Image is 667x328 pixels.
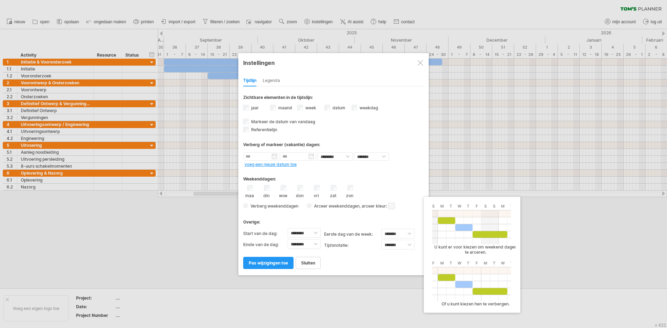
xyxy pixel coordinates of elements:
div: Tijdlijn [243,75,256,86]
a: voeg een nieuw datum toe [245,162,297,167]
label: Einde van de dag: [243,239,288,250]
label: vri [312,192,321,198]
div: Verberg of markeer (vakantie) dagen: [243,142,424,147]
a: sluiten [296,257,321,269]
label: woe [279,192,287,198]
span: sluiten [301,260,315,266]
div: Zichtbare elementen in de tijdslijn: [243,95,424,102]
label: maand [277,105,292,110]
span: klik hier om de schaduw kleur aan te passen [388,203,395,209]
div: U kunt er voor kiezen om weekend dagen te arceren. Of u kunt kiezen hen te verbergen. [429,203,519,306]
label: zon [345,192,354,198]
div: Weekenddagen: [243,170,424,183]
label: weekdag [358,105,378,110]
span: , arceer kleur: [360,202,395,210]
div: Legenda [263,75,280,86]
label: jaar [250,105,259,110]
label: maa [245,192,254,198]
div: Instellingen [243,56,424,69]
span: Verberg weekenddagen [248,203,298,209]
label: din [262,192,271,198]
label: Start van de dag: [243,228,288,239]
label: don [295,192,304,198]
label: eerste dag van de week: [324,229,381,240]
label: datum [331,105,345,110]
span: Arceer weekenddagen [312,203,360,209]
div: Overige: [243,213,424,226]
span: pas wijzigingen toe [249,260,288,266]
span: Referentielijn [250,127,277,132]
label: Tijdsnotatie: [324,240,381,251]
label: zat [329,192,337,198]
label: week [304,105,316,110]
a: pas wijzigingen toe [243,257,294,269]
span: Markeer de datum van vandaag [250,119,315,124]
